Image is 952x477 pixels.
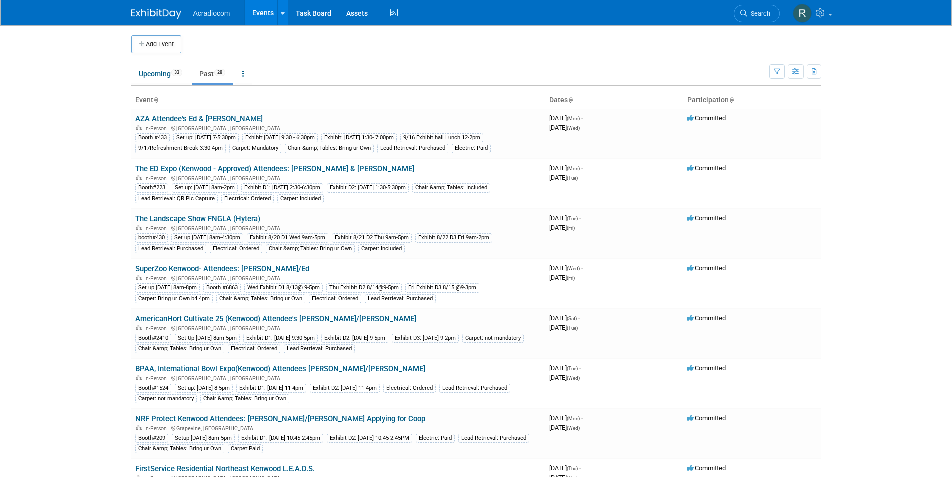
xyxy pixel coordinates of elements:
[136,375,142,380] img: In-Person Event
[549,114,583,122] span: [DATE]
[567,216,578,221] span: (Tue)
[242,133,318,142] div: Exhibit:[DATE] 9:30 - 6:30pm
[567,116,580,121] span: (Mon)
[549,464,581,472] span: [DATE]
[135,444,224,453] div: Chair &amp; Tables: Bring ur Own
[136,425,142,430] img: In-Person Event
[135,434,168,443] div: Booth#209
[549,174,578,181] span: [DATE]
[210,244,262,253] div: Electrical: Ordered
[135,233,168,242] div: booth#430
[412,183,490,192] div: Chair &amp; Tables: Included
[135,374,541,382] div: [GEOGRAPHIC_DATA], [GEOGRAPHIC_DATA]
[284,344,355,353] div: Lead Retrieval: Purchased
[734,5,780,22] a: Search
[135,294,213,303] div: Carpet: Bring ur Own b4 4pm
[567,466,578,471] span: (Thu)
[136,175,142,180] img: In-Person Event
[172,183,238,192] div: Set up: [DATE] 8am-2pm
[135,174,541,182] div: [GEOGRAPHIC_DATA], [GEOGRAPHIC_DATA]
[458,434,529,443] div: Lead Retrieval: Purchased
[567,225,575,231] span: (Fri)
[581,414,583,422] span: -
[244,283,323,292] div: Wed Exhibit D1 8/13@ 9-5pm
[175,334,240,343] div: Set Up [DATE] 8am-5pm
[567,366,578,371] span: (Tue)
[567,316,577,321] span: (Sat)
[144,225,170,232] span: In-Person
[136,325,142,330] img: In-Person Event
[549,364,581,372] span: [DATE]
[153,96,158,104] a: Sort by Event Name
[549,224,575,231] span: [DATE]
[687,114,726,122] span: Committed
[136,275,142,280] img: In-Person Event
[229,144,281,153] div: Carpet: Mandatory
[687,314,726,322] span: Committed
[135,394,197,403] div: Carpet: not mandatory
[747,10,770,17] span: Search
[131,64,190,83] a: Upcoming33
[687,414,726,422] span: Committed
[221,194,274,203] div: Electrical: Ordered
[192,64,233,83] a: Past28
[247,233,328,242] div: Exhibit 8/20 D1 Wed 9am-5pm
[243,334,318,343] div: Exhibit D1: [DATE] 9:30-5pm
[135,164,414,173] a: The ED Expo (Kenwood - Approved) Attendees: [PERSON_NAME] & [PERSON_NAME]
[135,344,224,353] div: Chair &amp; Tables: Bring ur Own
[216,294,305,303] div: Chair &amp; Tables: Bring ur Own
[549,264,583,272] span: [DATE]
[135,194,218,203] div: Lead Retrieval: QR Pic Capture
[581,264,583,272] span: -
[545,92,683,109] th: Dates
[193,9,230,17] span: Acradiocom
[135,124,541,132] div: [GEOGRAPHIC_DATA], [GEOGRAPHIC_DATA]
[567,325,578,331] span: (Tue)
[135,264,309,273] a: SuperZoo Kenwood- Attendees: [PERSON_NAME]/Ed
[567,425,580,431] span: (Wed)
[567,166,580,171] span: (Mon)
[549,314,580,322] span: [DATE]
[135,314,416,323] a: AmericanHort Cultivate 25 (Kenwood) Attendee's [PERSON_NAME]/[PERSON_NAME]
[687,364,726,372] span: Committed
[131,92,545,109] th: Event
[135,244,206,253] div: Lead Retrieval: Purchased
[416,434,455,443] div: Electric: Paid
[131,9,181,19] img: ExhibitDay
[687,264,726,272] span: Committed
[687,464,726,472] span: Committed
[683,92,821,109] th: Participation
[579,464,581,472] span: -
[462,334,524,343] div: Carpet: not mandatory
[135,274,541,282] div: [GEOGRAPHIC_DATA], [GEOGRAPHIC_DATA]
[439,384,510,393] div: Lead Retrieval: Purchased
[326,283,402,292] div: Thu Exhibit D2 8/14@9-5pm
[144,175,170,182] span: In-Person
[144,325,170,332] span: In-Person
[549,324,578,331] span: [DATE]
[321,133,397,142] div: Exhibit: [DATE] 1:30- 7:00pm
[549,274,575,281] span: [DATE]
[172,434,235,443] div: Setup [DATE] 8am-5pm
[135,183,168,192] div: Booth#223
[144,125,170,132] span: In-Person
[266,244,355,253] div: Chair &amp; Tables: Bring ur Own
[135,133,170,142] div: Booth #433
[131,35,181,53] button: Add Event
[405,283,479,292] div: Fri Exhibit D3 8/15 @9-3pm
[549,164,583,172] span: [DATE]
[549,374,580,381] span: [DATE]
[309,294,361,303] div: Electrical: Ordered
[568,96,573,104] a: Sort by Start Date
[136,125,142,130] img: In-Person Event
[365,294,436,303] div: Lead Retrieval: Purchased
[241,183,323,192] div: Exhibit D1: [DATE] 2:30-6:30pm
[214,69,225,76] span: 28
[135,224,541,232] div: [GEOGRAPHIC_DATA], [GEOGRAPHIC_DATA]
[687,214,726,222] span: Committed
[567,266,580,271] span: (Wed)
[144,275,170,282] span: In-Person
[581,114,583,122] span: -
[793,4,812,23] img: Ronald Tralle
[729,96,734,104] a: Sort by Participation Type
